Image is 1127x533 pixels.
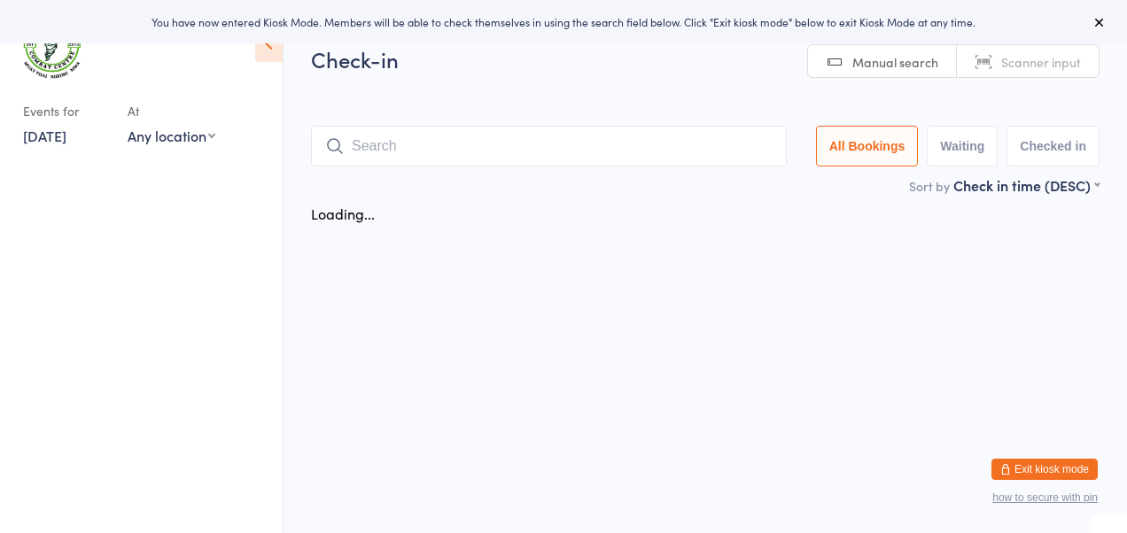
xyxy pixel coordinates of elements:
[311,204,375,223] div: Loading...
[23,126,66,145] a: [DATE]
[953,175,1100,195] div: Check in time (DESC)
[927,126,998,166] button: Waiting
[852,53,938,71] span: Manual search
[28,14,1099,29] div: You have now entered Kiosk Mode. Members will be able to check themselves in using the search fie...
[909,177,950,195] label: Sort by
[991,459,1098,480] button: Exit kiosk mode
[992,491,1098,504] button: how to secure with pin
[18,13,84,79] img: Hurricane Combat Centre
[1007,126,1100,166] button: Checked in
[311,126,787,166] input: Search
[23,97,110,126] div: Events for
[311,44,1100,73] h2: Check-in
[816,126,919,166] button: All Bookings
[1001,53,1081,71] span: Scanner input
[128,126,215,145] div: Any location
[128,97,215,126] div: At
